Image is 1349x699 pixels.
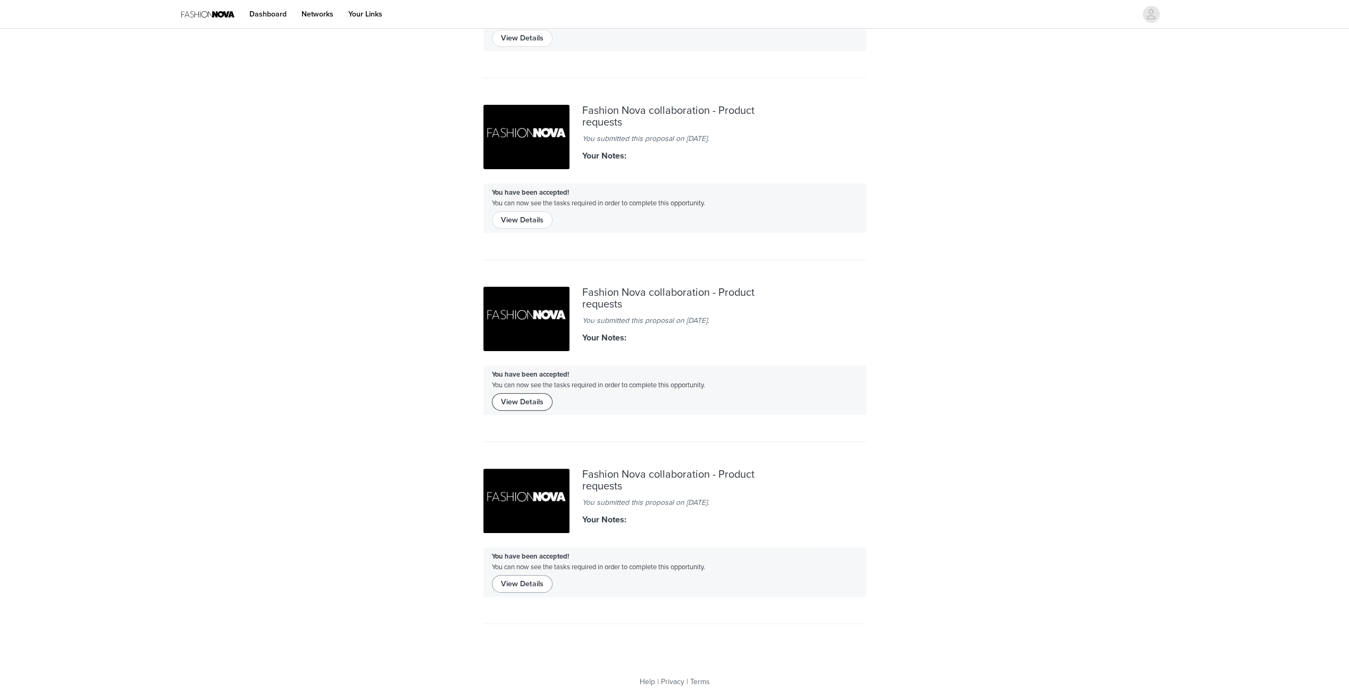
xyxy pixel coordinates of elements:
button: View Details [492,575,552,592]
button: View Details [492,393,552,410]
strong: You have been accepted! [492,188,569,197]
img: 44cc05be-882a-49bd-a7fd-05fd344e62ba.jpg [483,287,569,352]
div: You can now see the tasks required in order to complete this opportunity. [483,547,866,596]
a: Dashboard [243,2,293,26]
a: View Details [492,212,552,220]
button: View Details [492,211,552,228]
div: Fashion Nova collaboration - Product requests [582,105,767,129]
a: Privacy [661,677,684,686]
strong: You have been accepted! [492,552,569,561]
div: You can now see the tasks required in order to complete this opportunity. [483,184,866,232]
strong: Your Notes: [582,332,626,343]
div: You submitted this proposal on [DATE]. [582,133,767,144]
img: 44cc05be-882a-49bd-a7fd-05fd344e62ba.jpg [483,105,569,170]
strong: Your Notes: [582,514,626,525]
img: Fashion Nova Logo [181,2,234,26]
a: Help [640,677,655,686]
div: Fashion Nova collaboration - Product requests [582,287,767,311]
span: | [657,677,659,686]
strong: You have been accepted! [492,370,569,379]
a: View Details [492,576,552,584]
a: View Details [492,394,552,402]
div: You submitted this proposal on [DATE]. [582,315,767,326]
a: Your Links [342,2,389,26]
img: 44cc05be-882a-49bd-a7fd-05fd344e62ba.jpg [483,469,569,534]
div: avatar [1146,6,1156,23]
a: Terms [690,677,710,686]
a: View Details [492,30,552,39]
div: You can now see the tasks required in order to complete this opportunity. [483,365,866,414]
button: View Details [492,30,552,47]
strong: Your Notes: [582,151,626,161]
div: You submitted this proposal on [DATE]. [582,497,767,508]
a: Networks [295,2,340,26]
span: | [686,677,688,686]
div: Fashion Nova collaboration - Product requests [582,469,767,493]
